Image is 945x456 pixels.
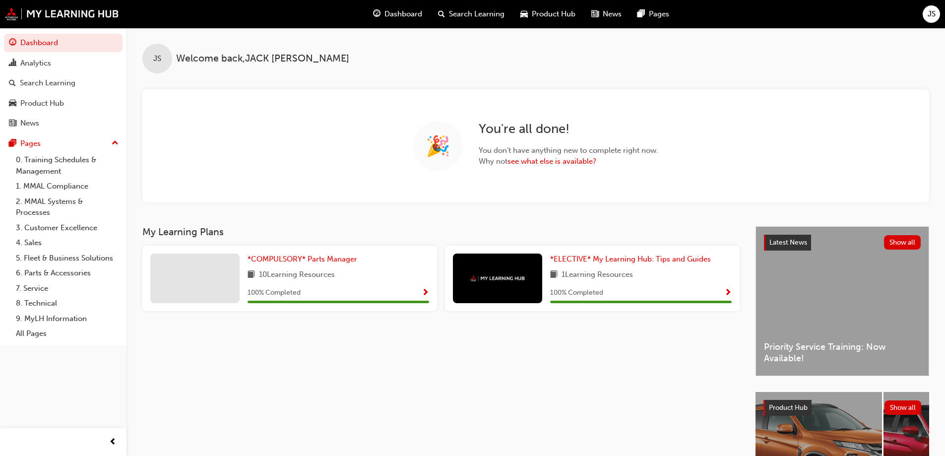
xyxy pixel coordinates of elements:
a: news-iconNews [583,4,630,24]
span: Product Hub [769,403,808,412]
button: Show all [884,400,922,415]
span: car-icon [520,8,528,20]
button: Show Progress [724,287,732,299]
span: Priority Service Training: Now Available! [764,341,921,364]
span: prev-icon [109,436,117,449]
span: guage-icon [373,8,380,20]
span: JS [153,53,161,65]
button: Pages [4,134,123,153]
a: Analytics [4,54,123,72]
a: 9. MyLH Information [12,311,123,326]
span: 1 Learning Resources [562,269,633,281]
span: Show Progress [422,289,429,298]
a: guage-iconDashboard [365,4,430,24]
span: book-icon [248,269,255,281]
span: search-icon [438,8,445,20]
a: 4. Sales [12,235,123,251]
span: 100 % Completed [248,287,301,299]
span: car-icon [9,99,16,108]
img: mmal [470,275,525,282]
a: *ELECTIVE* My Learning Hub: Tips and Guides [550,254,715,265]
a: 2. MMAL Systems & Processes [12,194,123,220]
a: Dashboard [4,34,123,52]
button: JS [923,5,940,23]
span: 100 % Completed [550,287,603,299]
span: Latest News [769,238,807,247]
span: news-icon [591,8,599,20]
span: up-icon [112,137,119,150]
span: Dashboard [384,8,422,20]
button: Show Progress [422,287,429,299]
a: All Pages [12,326,123,341]
span: You don ' t have anything new to complete right now. [479,145,658,156]
a: Product HubShow all [763,400,921,416]
span: news-icon [9,119,16,128]
span: Show Progress [724,289,732,298]
span: News [603,8,622,20]
span: pages-icon [9,139,16,148]
div: Search Learning [20,77,75,89]
a: pages-iconPages [630,4,677,24]
span: Why not [479,156,658,167]
span: pages-icon [637,8,645,20]
span: guage-icon [9,39,16,48]
a: 3. Customer Excellence [12,220,123,236]
a: 8. Technical [12,296,123,311]
a: Product Hub [4,94,123,113]
span: 🎉 [426,140,450,152]
span: *COMPULSORY* Parts Manager [248,255,357,263]
button: DashboardAnalyticsSearch LearningProduct HubNews [4,32,123,134]
a: Latest NewsShow all [764,235,921,251]
a: News [4,114,123,132]
span: chart-icon [9,59,16,68]
span: *ELECTIVE* My Learning Hub: Tips and Guides [550,255,711,263]
a: 7. Service [12,281,123,296]
a: Latest NewsShow allPriority Service Training: Now Available! [756,226,929,376]
img: mmal [5,7,119,20]
a: 5. Fleet & Business Solutions [12,251,123,266]
span: Search Learning [449,8,504,20]
h3: My Learning Plans [142,226,740,238]
span: Welcome back , JACK [PERSON_NAME] [176,53,349,65]
a: see what else is available? [507,157,596,166]
span: Product Hub [532,8,575,20]
a: 0. Training Schedules & Management [12,152,123,179]
div: News [20,118,39,129]
span: JS [928,8,936,20]
a: *COMPULSORY* Parts Manager [248,254,361,265]
a: Search Learning [4,74,123,92]
div: Pages [20,138,41,149]
button: Show all [884,235,921,250]
div: Analytics [20,58,51,69]
a: car-iconProduct Hub [512,4,583,24]
a: 6. Parts & Accessories [12,265,123,281]
span: Pages [649,8,669,20]
span: search-icon [9,79,16,88]
h2: You ' re all done! [479,121,658,137]
div: Product Hub [20,98,64,109]
a: search-iconSearch Learning [430,4,512,24]
span: book-icon [550,269,558,281]
span: 10 Learning Resources [259,269,335,281]
a: 1. MMAL Compliance [12,179,123,194]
